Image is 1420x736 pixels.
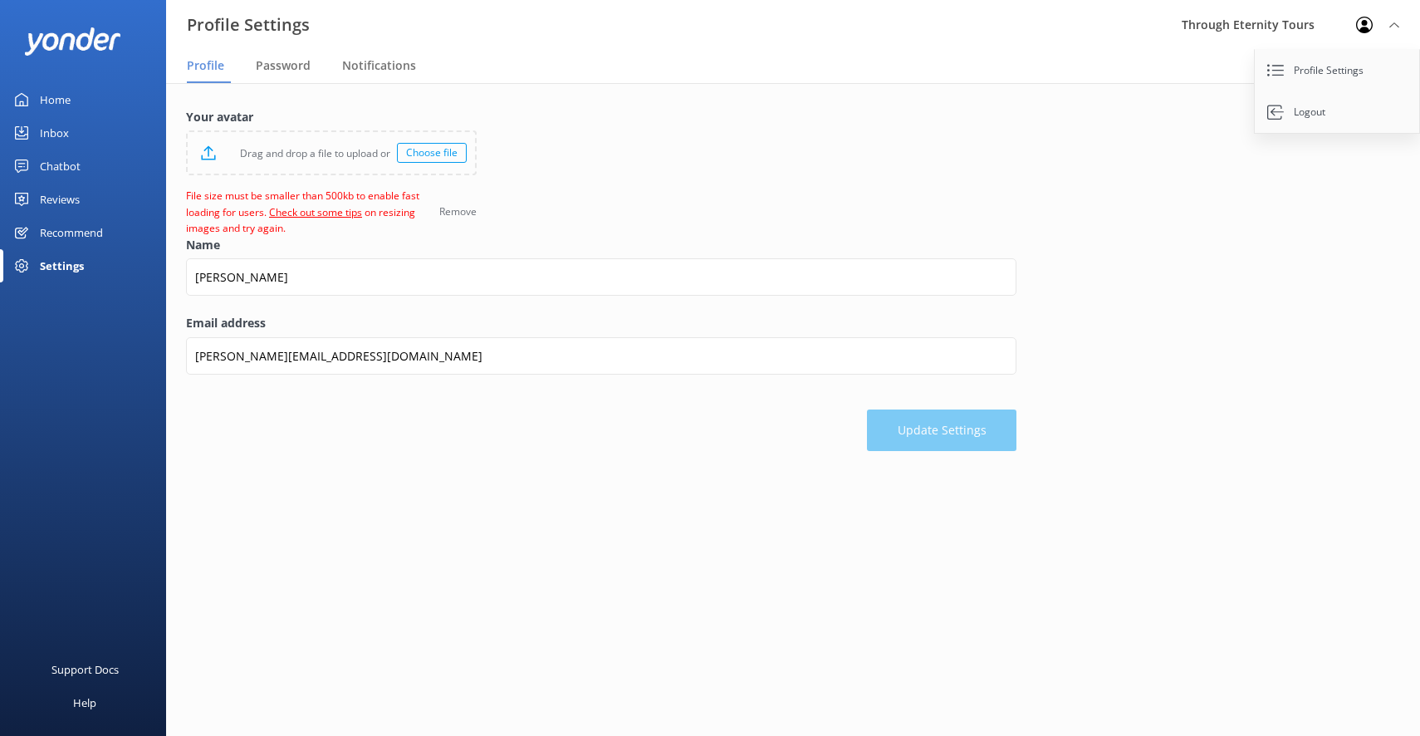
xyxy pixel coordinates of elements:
[187,12,310,38] h3: Profile Settings
[187,57,224,74] span: Profile
[186,314,1016,332] label: Email address
[40,216,103,249] div: Recommend
[73,686,96,719] div: Help
[439,207,477,217] span: Remove
[51,653,119,686] div: Support Docs
[40,249,84,282] div: Settings
[269,205,362,219] a: Check out some tips
[40,116,69,150] div: Inbox
[40,83,71,116] div: Home
[186,188,429,236] span: File size must be smaller than 500 kb to enable fast loading for users. on resizing images and tr...
[25,27,120,55] img: yonder-white-logo.png
[186,236,1016,254] label: Name
[342,57,416,74] span: Notifications
[397,143,467,163] div: Choose file
[216,145,397,161] p: Drag and drop a file to upload or
[439,206,477,218] button: Remove
[186,108,477,126] label: Your avatar
[40,183,80,216] div: Reviews
[40,150,81,183] div: Chatbot
[256,57,311,74] span: Password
